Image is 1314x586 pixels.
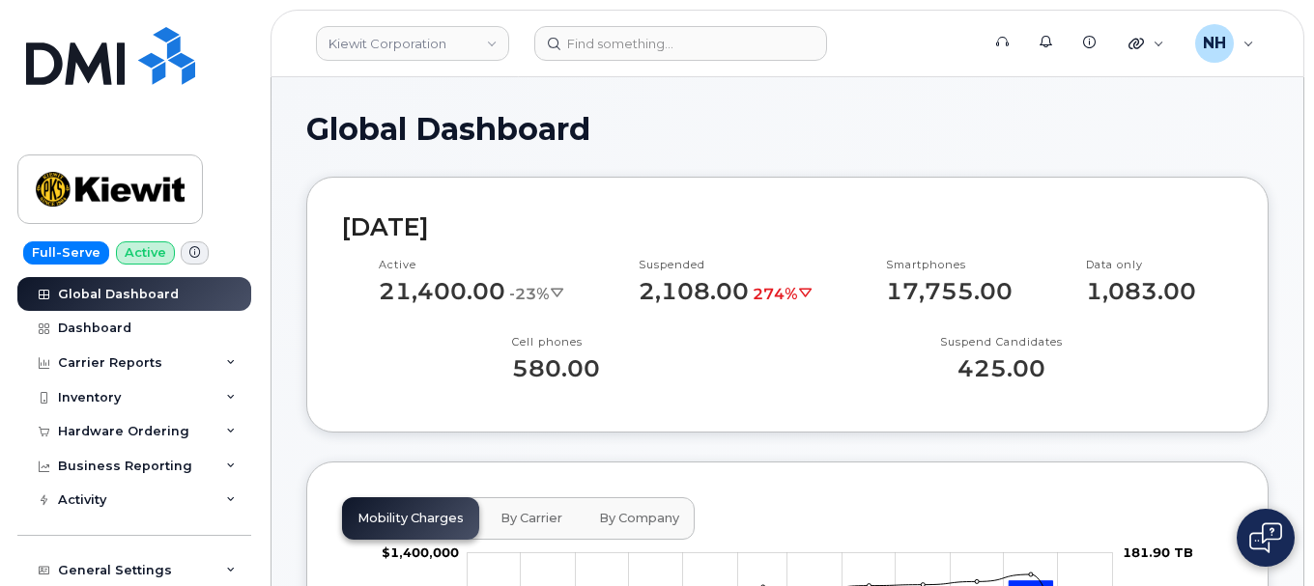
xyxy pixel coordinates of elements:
h1: Global Dashboard [306,112,1269,146]
span: 274% [753,285,814,303]
p: 425.00 [940,355,1063,381]
span: By Carrier [500,511,562,526]
p: Data only [1086,258,1196,273]
p: 2,108.00 [639,278,814,304]
tspan: $1,400,000 [382,544,459,560]
span: By Company [599,511,679,526]
img: Open chat [1249,522,1282,553]
tspan: 181.90 TB [1123,544,1193,560]
h2: [DATE] [342,212,1233,241]
p: Cell phones [512,335,600,350]
p: 21,400.00 [379,278,565,304]
p: 1,083.00 [1086,278,1196,304]
p: Active [379,258,565,273]
p: 580.00 [512,355,600,381]
p: Suspend Candidates [940,335,1063,350]
p: Suspended [639,258,814,273]
span: -23% [509,285,565,303]
p: 17,755.00 [886,278,1013,304]
p: Smartphones [886,258,1013,273]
